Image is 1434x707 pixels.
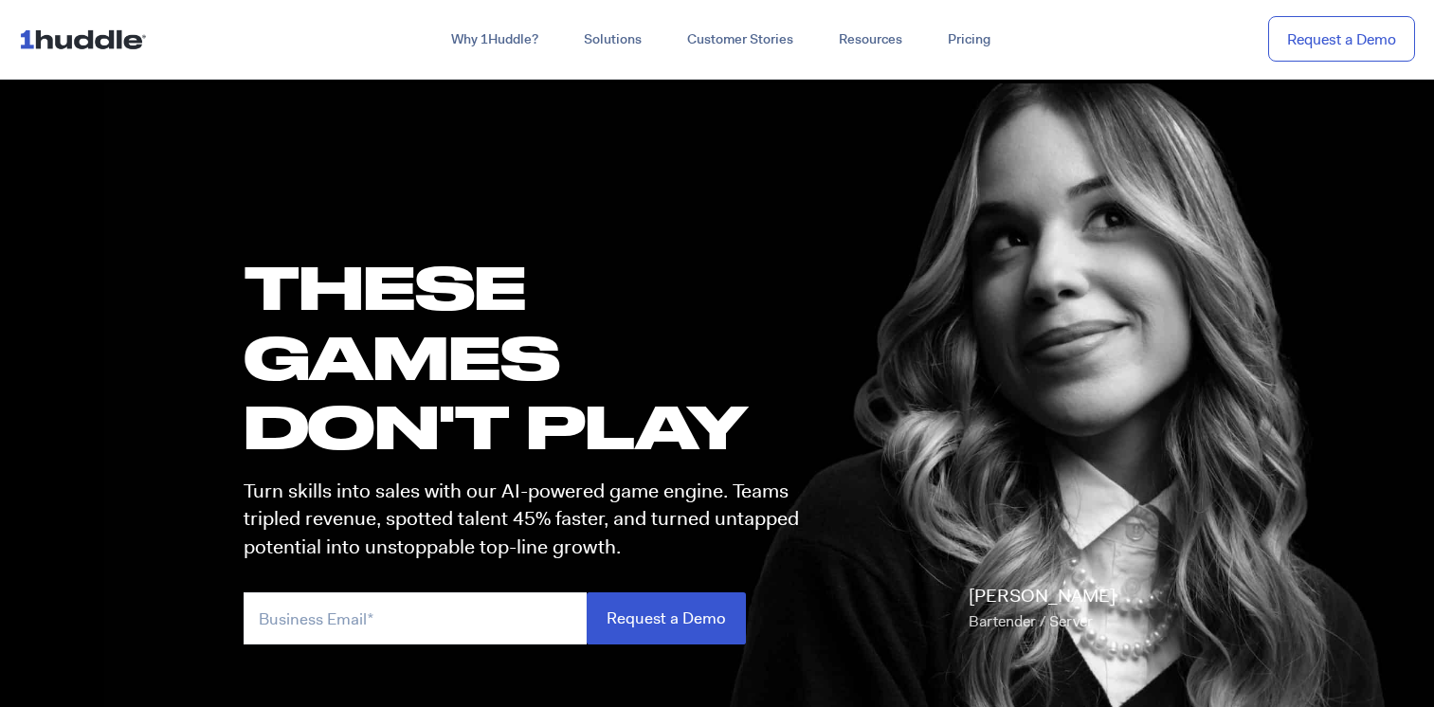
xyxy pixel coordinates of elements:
a: Request a Demo [1268,16,1415,63]
a: Pricing [925,23,1013,57]
p: Turn skills into sales with our AI-powered game engine. Teams tripled revenue, spotted talent 45%... [244,478,816,561]
p: [PERSON_NAME] [969,583,1116,636]
h1: these GAMES DON'T PLAY [244,252,816,461]
input: Request a Demo [587,592,746,644]
input: Business Email* [244,592,587,644]
img: ... [19,21,154,57]
a: Resources [816,23,925,57]
a: Why 1Huddle? [428,23,561,57]
span: Bartender / Server [969,611,1093,631]
a: Customer Stories [664,23,816,57]
a: Solutions [561,23,664,57]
